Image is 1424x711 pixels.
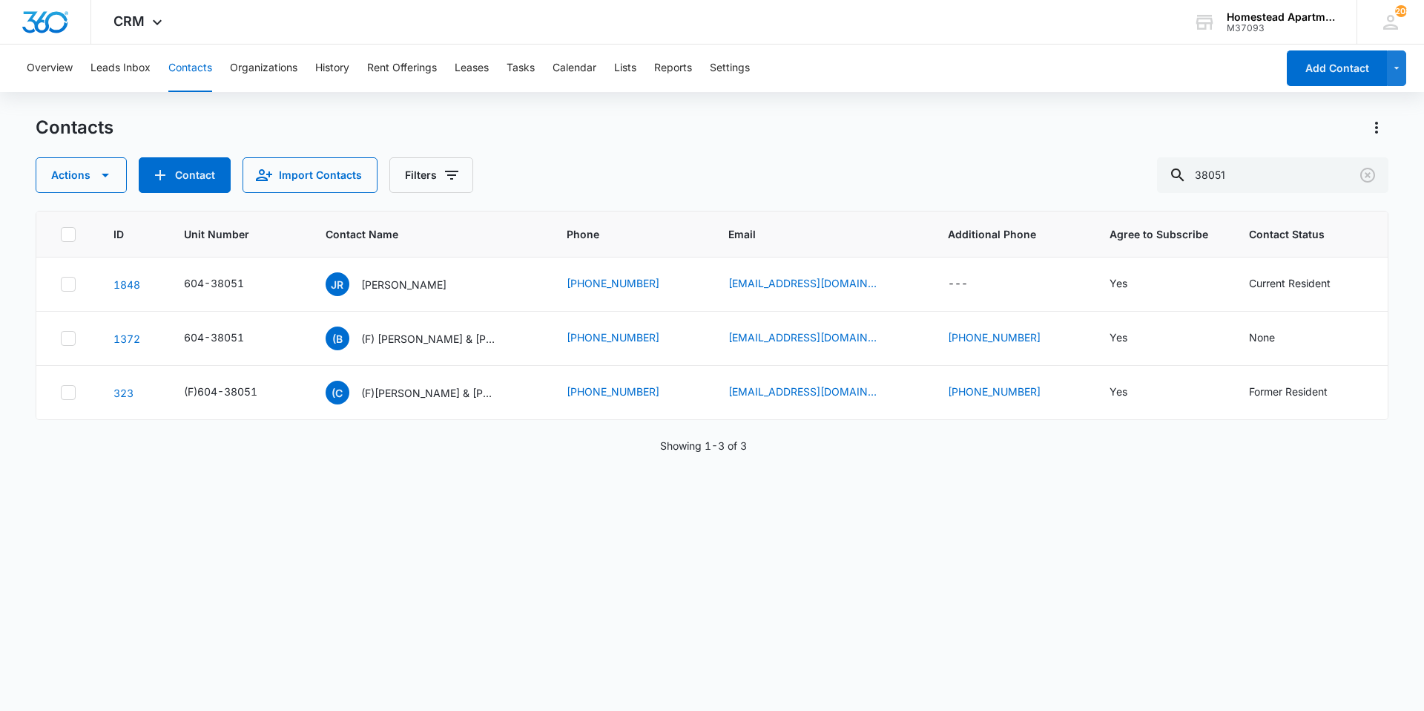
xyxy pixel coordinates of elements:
[728,384,903,402] div: Email - carillojose940@gmail.com - Select to Edit Field
[1287,50,1387,86] button: Add Contact
[567,384,659,399] a: [PHONE_NUMBER]
[361,385,495,401] p: (F)[PERSON_NAME] & [PERSON_NAME] & [PERSON_NAME]
[567,330,659,345] a: [PHONE_NUMBER]
[326,327,349,350] span: (B
[1395,5,1407,17] div: notifications count
[27,45,73,92] button: Overview
[567,226,671,242] span: Phone
[1249,275,1331,291] div: Current Resident
[36,157,127,193] button: Actions
[1249,275,1357,293] div: Contact Status - Current Resident - Select to Edit Field
[1249,384,1354,402] div: Contact Status - Former Resident - Select to Edit Field
[326,272,473,296] div: Contact Name - Juana Rodriguez Castillo - Select to Edit Field
[113,387,133,399] a: Navigate to contact details page for (F)Jose Carrillo & Cameron French & Paige Harvey
[1395,5,1407,17] span: 208
[1157,157,1388,193] input: Search Contacts
[660,438,747,453] p: Showing 1-3 of 3
[728,275,903,293] div: Email - juanisrodriguez13@gmail.com - Select to Edit Field
[567,330,686,347] div: Phone - (970) 451-3652 - Select to Edit Field
[1227,23,1335,33] div: account id
[184,330,271,347] div: Unit Number - 604-38051 - Select to Edit Field
[1227,11,1335,23] div: account name
[36,117,113,139] h1: Contacts
[139,157,231,193] button: Add Contact
[710,45,750,92] button: Settings
[326,381,349,404] span: (C
[1110,330,1154,347] div: Agree to Subscribe - Yes - Select to Edit Field
[948,330,1041,345] a: [PHONE_NUMBER]
[567,275,659,291] a: [PHONE_NUMBER]
[728,330,877,345] a: [EMAIL_ADDRESS][DOMAIN_NAME]
[948,226,1074,242] span: Additional Phone
[1365,116,1388,140] button: Actions
[1249,384,1328,399] div: Former Resident
[113,332,140,345] a: Navigate to contact details page for (F) Bertha Contreras & Rodrigo Rivera
[168,45,212,92] button: Contacts
[728,330,903,347] div: Email - prettybee.04@gmail.com - Select to Edit Field
[113,13,145,29] span: CRM
[948,384,1041,399] a: [PHONE_NUMBER]
[230,45,297,92] button: Organizations
[1110,226,1214,242] span: Agree to Subscribe
[184,226,290,242] span: Unit Number
[1249,330,1302,347] div: Contact Status - None - Select to Edit Field
[113,226,127,242] span: ID
[728,226,891,242] span: Email
[367,45,437,92] button: Rent Offerings
[243,157,378,193] button: Import Contacts
[361,277,446,292] p: [PERSON_NAME]
[1249,330,1275,345] div: None
[184,384,257,399] div: (F)604-38051
[315,45,349,92] button: History
[507,45,535,92] button: Tasks
[455,45,489,92] button: Leases
[1249,226,1342,242] span: Contact Status
[184,275,244,291] div: 604-38051
[326,272,349,296] span: JR
[184,275,271,293] div: Unit Number - 604-38051 - Select to Edit Field
[614,45,636,92] button: Lists
[1356,163,1379,187] button: Clear
[1110,384,1154,402] div: Agree to Subscribe - Yes - Select to Edit Field
[948,384,1067,402] div: Additional Phone - (915) 781-5379 - Select to Edit Field
[326,381,521,404] div: Contact Name - (F)Jose Carrillo & Cameron French & Paige Harvey - Select to Edit Field
[1110,275,1154,293] div: Agree to Subscribe - Yes - Select to Edit Field
[184,384,284,402] div: Unit Number - (F)604-38051 - Select to Edit Field
[948,275,968,293] div: ---
[113,278,140,291] a: Navigate to contact details page for Juana Rodriguez Castillo
[1110,275,1127,291] div: Yes
[728,275,877,291] a: [EMAIL_ADDRESS][DOMAIN_NAME]
[184,330,244,345] div: 604-38051
[90,45,151,92] button: Leads Inbox
[553,45,596,92] button: Calendar
[361,331,495,347] p: (F) [PERSON_NAME] & [PERSON_NAME]
[389,157,473,193] button: Filters
[326,327,521,350] div: Contact Name - (F) Bertha Contreras & Rodrigo Rivera - Select to Edit Field
[567,275,686,293] div: Phone - (970) 515-8986 - Select to Edit Field
[326,226,510,242] span: Contact Name
[948,275,995,293] div: Additional Phone - - Select to Edit Field
[1110,384,1127,399] div: Yes
[948,330,1067,347] div: Additional Phone - (970) 539-6665 - Select to Edit Field
[728,384,877,399] a: [EMAIL_ADDRESS][DOMAIN_NAME]
[654,45,692,92] button: Reports
[567,384,686,402] div: Phone - (720) 998-4380 - Select to Edit Field
[1110,330,1127,345] div: Yes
